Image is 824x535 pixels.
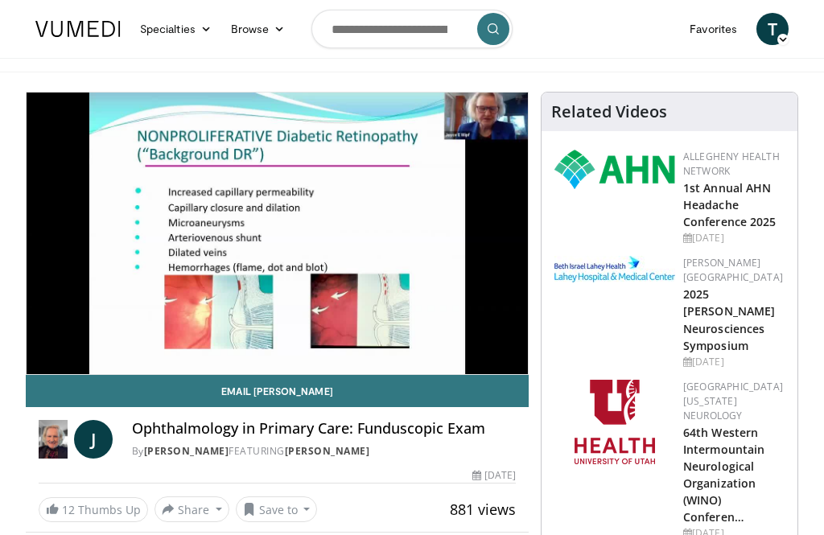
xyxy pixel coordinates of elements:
a: J [74,420,113,459]
a: 64th Western Intermountain Neurological Organization (WINO) Conferen… [683,425,764,525]
a: Specialties [130,13,221,45]
input: Search topics, interventions [311,10,513,48]
a: Email [PERSON_NAME] [26,375,529,407]
img: f6362829-b0a3-407d-a044-59546adfd345.png.150x105_q85_autocrop_double_scale_upscale_version-0.2.png [575,380,655,464]
a: [PERSON_NAME] [144,444,229,458]
h4: Related Videos [551,102,667,121]
video-js: Video Player [27,93,528,374]
img: VuMedi Logo [35,21,121,37]
a: [PERSON_NAME] [285,444,370,458]
span: 881 views [450,500,516,519]
a: 12 Thumbs Up [39,497,148,522]
button: Share [154,496,229,522]
a: [PERSON_NAME][GEOGRAPHIC_DATA] [683,256,783,284]
div: [DATE] [683,231,785,245]
div: By FEATURING [132,444,516,459]
a: Browse [221,13,295,45]
h4: Ophthalmology in Primary Care: Funduscopic Exam [132,420,516,438]
button: Save to [236,496,318,522]
div: [DATE] [472,468,516,483]
a: T [756,13,789,45]
a: Allegheny Health Network [683,150,780,178]
img: e7977282-282c-4444-820d-7cc2733560fd.jpg.150x105_q85_autocrop_double_scale_upscale_version-0.2.jpg [554,256,675,282]
a: 2025 [PERSON_NAME] Neurosciences Symposium [683,286,775,352]
img: 628ffacf-ddeb-4409-8647-b4d1102df243.png.150x105_q85_autocrop_double_scale_upscale_version-0.2.png [554,150,675,189]
img: Dr. Joyce Wipf [39,420,68,459]
span: 12 [62,502,75,517]
a: [GEOGRAPHIC_DATA][US_STATE] Neurology [683,380,783,422]
div: [DATE] [683,355,785,369]
a: 1st Annual AHN Headache Conference 2025 [683,180,777,229]
a: Favorites [680,13,747,45]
